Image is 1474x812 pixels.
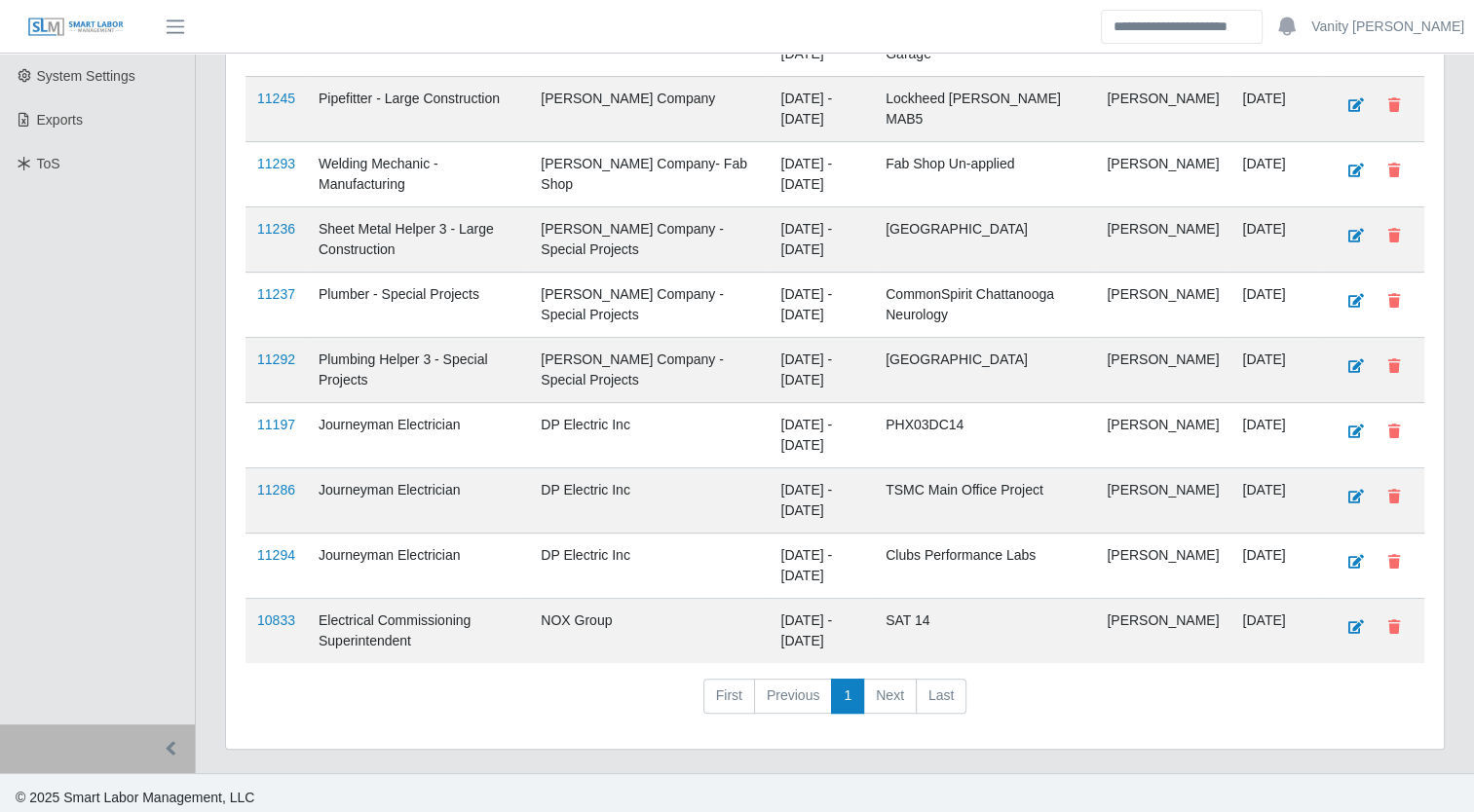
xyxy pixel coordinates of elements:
td: [DATE] [1230,468,1324,534]
td: [DATE] - [DATE] [769,534,874,599]
td: [PERSON_NAME] [1095,338,1230,403]
td: [DATE] [1230,142,1324,207]
td: Journeyman Electrician [307,468,529,534]
td: Journeyman Electrician [307,403,529,468]
td: [PERSON_NAME] Company [529,77,769,142]
a: 11236 [257,221,295,237]
a: 11293 [257,156,295,171]
td: [PERSON_NAME] [1095,534,1230,599]
td: [PERSON_NAME] [1095,599,1230,664]
td: [PERSON_NAME] Company - Special Projects [529,338,769,403]
td: [DATE] [1230,207,1324,273]
td: [PERSON_NAME] [1095,207,1230,273]
td: [DATE] [1230,534,1324,599]
td: Lockheed [PERSON_NAME] MAB5 [874,77,1095,142]
td: DP Electric Inc [529,534,769,599]
span: System Settings [37,68,135,84]
td: Clubs Performance Labs [874,534,1095,599]
td: [PERSON_NAME] Company - Special Projects [529,207,769,273]
td: [PERSON_NAME] [1095,468,1230,534]
a: 1 [831,679,864,714]
td: [PERSON_NAME] [1095,273,1230,338]
td: Welding Mechanic - Manufacturing [307,142,529,207]
span: Exports [37,112,83,128]
td: [DATE] - [DATE] [769,338,874,403]
td: [DATE] [1230,338,1324,403]
td: [PERSON_NAME] Company - Special Projects [529,273,769,338]
td: [DATE] [1230,599,1324,664]
td: [DATE] - [DATE] [769,273,874,338]
td: [PERSON_NAME] Company- Fab Shop [529,142,769,207]
td: SAT 14 [874,599,1095,664]
td: DP Electric Inc [529,468,769,534]
td: [DATE] [1230,403,1324,468]
td: Journeyman Electrician [307,534,529,599]
td: CommonSpirit Chattanooga Neurology [874,273,1095,338]
td: Electrical Commissioning Superintendent [307,599,529,664]
a: 11245 [257,91,295,106]
td: [DATE] - [DATE] [769,207,874,273]
td: TSMC Main Office Project [874,468,1095,534]
td: [PERSON_NAME] [1095,77,1230,142]
td: [DATE] - [DATE] [769,599,874,664]
a: 11292 [257,351,295,367]
nav: pagination [246,679,1424,729]
td: Fab Shop Un-applied [874,142,1095,207]
td: PHX03DC14 [874,403,1095,468]
td: [PERSON_NAME] [1095,403,1230,468]
a: 11286 [257,482,295,498]
a: 11197 [257,417,295,432]
td: [DATE] - [DATE] [769,142,874,207]
td: Sheet Metal Helper 3 - Large Construction [307,207,529,273]
input: Search [1101,10,1263,44]
a: 10833 [257,612,295,628]
td: Plumbing Helper 3 - Special Projects [307,338,529,403]
td: [DATE] [1230,77,1324,142]
td: NOX Group [529,599,769,664]
td: Pipefitter - Large Construction [307,77,529,142]
span: ToS [37,156,60,171]
span: © 2025 Smart Labor Management, LLC [16,790,254,805]
a: Vanity [PERSON_NAME] [1311,17,1464,37]
img: SLM Logo [27,17,125,38]
td: [GEOGRAPHIC_DATA] [874,207,1095,273]
td: [DATE] [1230,273,1324,338]
td: Plumber - Special Projects [307,273,529,338]
td: [DATE] - [DATE] [769,468,874,534]
td: DP Electric Inc [529,403,769,468]
a: 11294 [257,547,295,563]
td: [DATE] - [DATE] [769,77,874,142]
td: [GEOGRAPHIC_DATA] [874,338,1095,403]
td: [DATE] - [DATE] [769,403,874,468]
a: 11237 [257,286,295,302]
td: [PERSON_NAME] [1095,142,1230,207]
